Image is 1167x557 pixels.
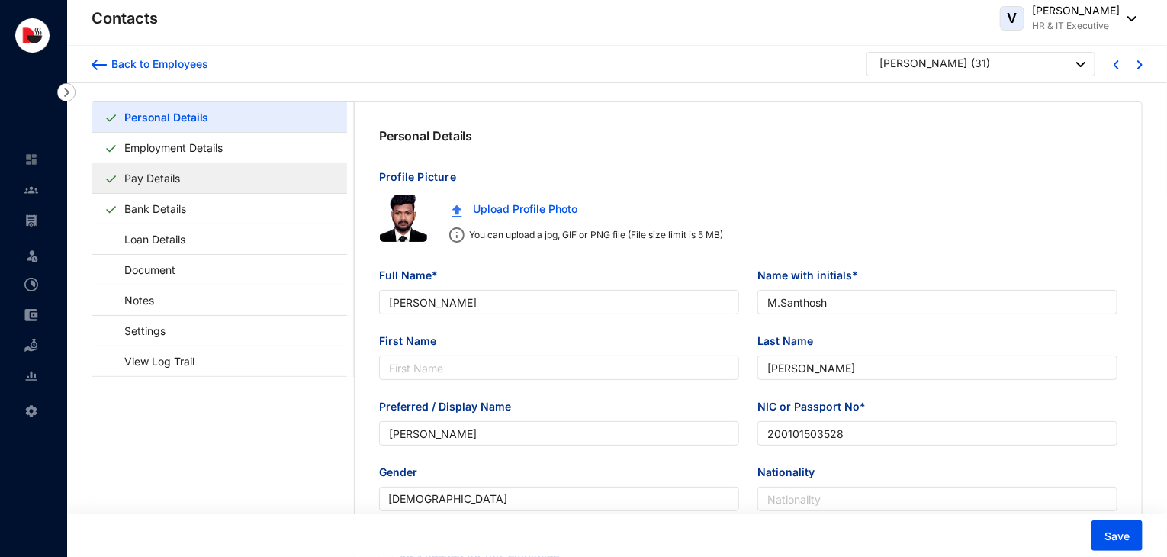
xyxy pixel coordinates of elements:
span: Upload Profile Photo [473,201,577,217]
p: HR & IT Executive [1032,18,1120,34]
a: Personal Details [118,101,214,133]
label: Nationality [757,464,825,481]
img: arrow-backward-blue.96c47016eac47e06211658234db6edf5.svg [92,60,107,70]
input: NIC or Passport No* [757,421,1117,446]
input: Nationality [757,487,1117,511]
img: upload.c0f81fc875f389a06f631e1c6d8834da.svg [452,204,462,217]
img: dropdown-black.8e83cc76930a90b1a4fdb6d089b7bf3a.svg [1076,62,1085,67]
img: people-unselected.118708e94b43a90eceab.svg [24,183,38,197]
button: Save [1091,520,1143,551]
p: Contacts [92,8,158,29]
img: loan-unselected.d74d20a04637f2d15ab5.svg [24,339,38,353]
a: Pay Details [118,163,186,194]
p: You can upload a jpg, GIF or PNG file (File size limit is 5 MB) [465,227,723,243]
p: Personal Details [379,127,472,145]
a: Settings [104,315,171,346]
input: Full Name* [379,290,739,314]
a: Notes [104,285,159,316]
label: Name with initials* [757,267,869,284]
img: payroll-unselected.b590312f920e76f0c668.svg [24,214,38,227]
label: Preferred / Display Name [379,398,522,415]
span: Male [388,488,730,510]
div: [PERSON_NAME] [879,56,967,71]
li: Home [12,144,49,175]
img: leave-unselected.2934df6273408c3f84d9.svg [24,248,40,263]
button: Upload Profile Photo [440,194,589,224]
li: Contacts [12,175,49,205]
label: Last Name [757,333,824,349]
img: report-unselected.e6a6b4230fc7da01f883.svg [24,369,38,383]
a: Back to Employees [92,56,208,72]
a: Loan Details [104,224,191,255]
img: nav-icon-right.af6afadce00d159da59955279c43614e.svg [57,83,76,101]
img: chevron-right-blue.16c49ba0fe93ddb13f341d83a2dbca89.svg [1137,60,1143,69]
a: Bank Details [118,193,192,224]
p: Profile Picture [379,169,1117,194]
label: Gender [379,464,428,481]
input: Last Name [757,356,1117,380]
img: 1753414303792_tQoKKVzjLG [380,195,427,242]
span: V [1008,11,1018,25]
img: settings-unselected.1febfda315e6e19643a1.svg [24,404,38,418]
li: Payroll [12,205,49,236]
div: Back to Employees [107,56,208,72]
img: home-unselected.a29eae3204392db15eaf.svg [24,153,38,166]
li: Expenses [12,300,49,330]
img: dropdown-black.8e83cc76930a90b1a4fdb6d089b7bf3a.svg [1120,16,1136,21]
label: First Name [379,333,447,349]
a: Document [104,254,181,285]
img: expense-unselected.2edcf0507c847f3e9e96.svg [24,308,38,322]
span: Save [1104,529,1130,544]
p: [PERSON_NAME] [1032,3,1120,18]
label: NIC or Passport No* [757,398,876,415]
img: info.ad751165ce926853d1d36026adaaebbf.svg [449,227,465,243]
a: View Log Trail [104,346,200,377]
img: chevron-left-blue.0fda5800d0a05439ff8ddef8047136d5.svg [1114,60,1119,69]
p: ( 31 ) [971,56,990,75]
a: Employment Details [118,132,229,163]
img: time-attendance-unselected.8aad090b53826881fffb.svg [24,278,38,291]
li: Time Attendance [12,269,49,300]
input: First Name [379,356,739,380]
img: logo [15,18,50,53]
li: Reports [12,361,49,391]
li: Loan [12,330,49,361]
input: Name with initials* [757,290,1117,314]
input: Preferred / Display Name [379,421,739,446]
label: Full Name* [379,267,448,284]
